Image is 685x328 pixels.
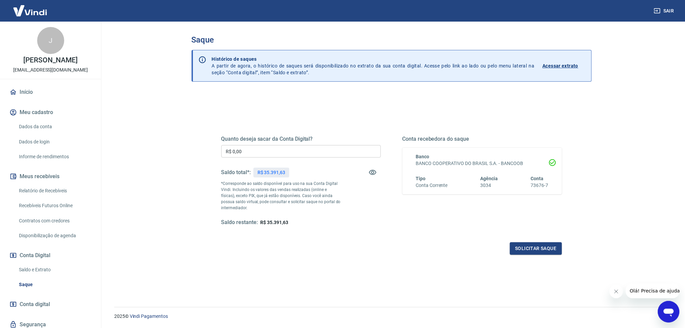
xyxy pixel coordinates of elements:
[23,57,77,64] p: [PERSON_NAME]
[402,136,562,142] h5: Conta recebedora do saque
[16,135,93,149] a: Dados de login
[212,56,535,62] p: Histórico de saques
[8,248,93,263] button: Conta Digital
[192,35,592,45] h3: Saque
[221,136,381,142] h5: Quanto deseja sacar da Conta Digital?
[16,184,93,198] a: Relatório de Recebíveis
[130,313,168,319] a: Vindi Pagamentos
[610,285,623,298] iframe: Fechar mensagem
[531,176,544,181] span: Conta
[261,220,288,225] span: R$ 35.391,63
[8,105,93,120] button: Meu cadastro
[416,176,426,181] span: Tipo
[258,169,285,176] p: R$ 35.391,63
[416,182,448,189] h6: Conta Corrente
[16,120,93,134] a: Dados da conta
[114,313,669,320] p: 2025 ©
[8,297,93,312] a: Conta digital
[221,219,258,226] h5: Saldo restante:
[16,263,93,277] a: Saldo e Extrato
[20,300,50,309] span: Conta digital
[37,27,64,54] div: J
[481,182,498,189] h6: 3034
[8,85,93,100] a: Início
[416,154,430,159] span: Banco
[16,150,93,164] a: Informe de rendimentos
[212,56,535,76] p: A partir de agora, o histórico de saques será disponibilizado no extrato da sua conta digital. Ac...
[16,214,93,228] a: Contratos com credores
[653,5,677,17] button: Sair
[416,160,548,167] h6: BANCO COOPERATIVO DO BRASIL S.A. - BANCOOB
[8,0,52,21] img: Vindi
[543,62,579,69] p: Acessar extrato
[543,56,586,76] a: Acessar extrato
[481,176,498,181] span: Agência
[16,229,93,243] a: Disponibilização de agenda
[510,242,562,255] button: Solicitar saque
[658,301,680,323] iframe: Botão para abrir a janela de mensagens
[221,169,251,176] h5: Saldo total*:
[221,181,341,211] p: *Corresponde ao saldo disponível para uso na sua Conta Digital Vindi. Incluindo os valores das ve...
[626,283,680,298] iframe: Mensagem da empresa
[16,278,93,292] a: Saque
[4,5,57,10] span: Olá! Precisa de ajuda?
[16,199,93,213] a: Recebíveis Futuros Online
[531,182,548,189] h6: 73676-7
[8,169,93,184] button: Meus recebíveis
[13,66,88,74] p: [EMAIL_ADDRESS][DOMAIN_NAME]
